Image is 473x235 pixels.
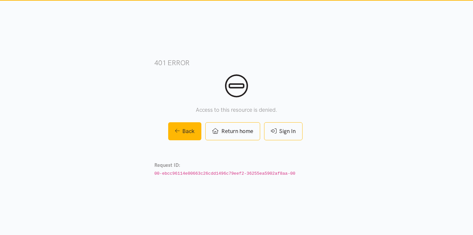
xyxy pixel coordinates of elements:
h3: 401 error [154,58,319,68]
p: Access to this resource is denied. [154,106,319,114]
a: Return home [205,122,260,140]
a: Sign In [264,122,303,140]
strong: Request ID: [154,162,180,168]
code: 00-ebcc96114e00663c26cdd1496c79eef2-36255ea5902af8aa-00 [154,171,295,176]
a: Back [168,122,202,140]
